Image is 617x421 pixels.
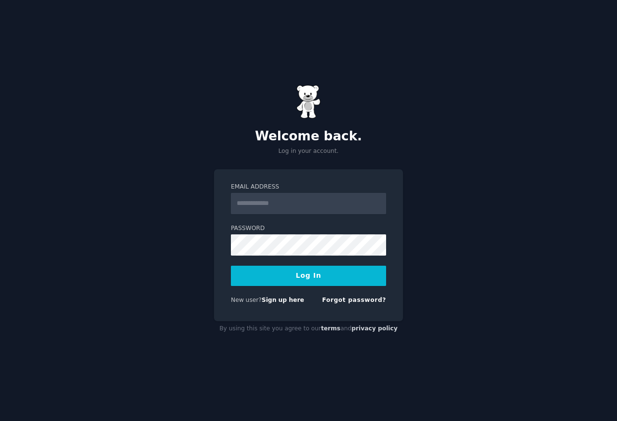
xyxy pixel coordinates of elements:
label: Email Address [231,183,386,191]
span: New user? [231,297,262,303]
p: Log in your account. [214,147,403,156]
a: privacy policy [351,325,398,332]
img: Gummy Bear [296,85,321,119]
div: By using this site you agree to our and [214,321,403,337]
a: Sign up here [262,297,304,303]
button: Log In [231,266,386,286]
a: Forgot password? [322,297,386,303]
label: Password [231,224,386,233]
h2: Welcome back. [214,129,403,144]
a: terms [321,325,340,332]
